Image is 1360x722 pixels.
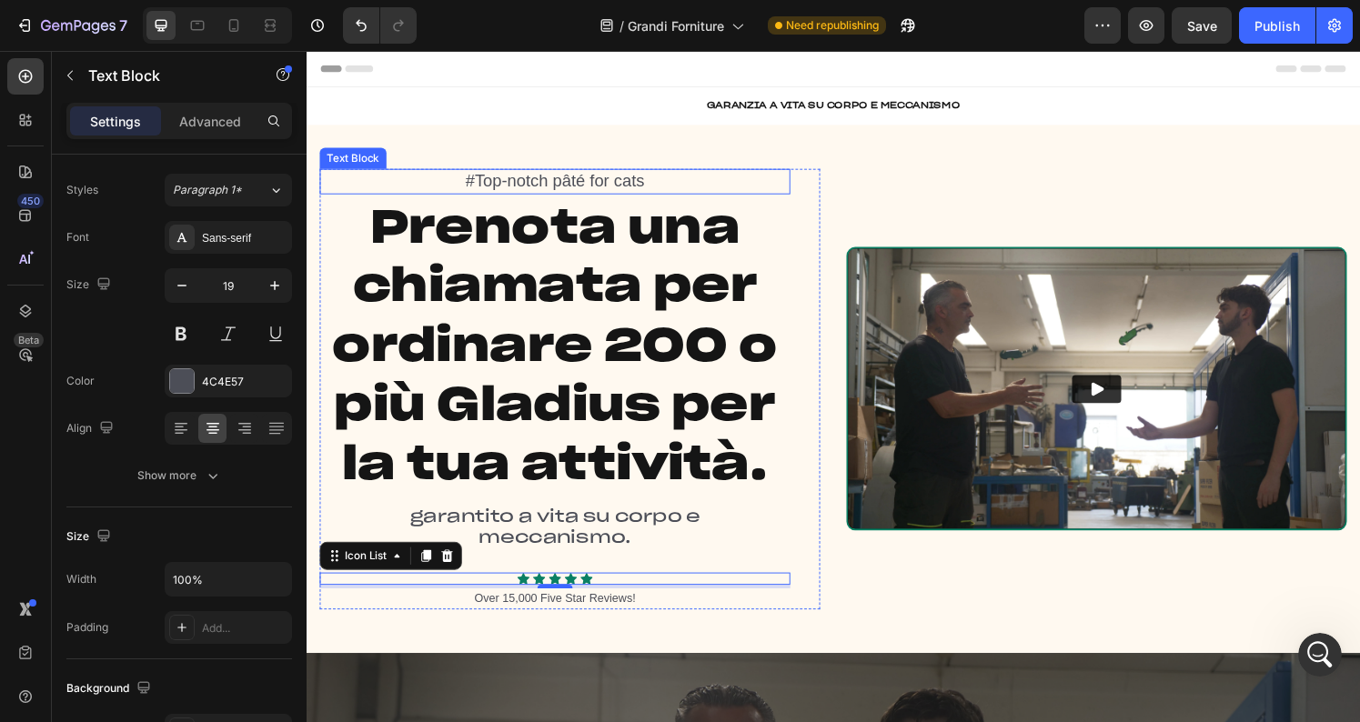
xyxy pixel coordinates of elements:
p: Prenota una chiamata per ordinare 200 o più Gladius per la tua attività. [15,154,499,461]
div: Publish [1254,16,1300,35]
div: Padding [66,619,108,636]
p: Over 15,000 Five Star Reviews! [15,558,499,577]
h2: Rich Text Editor. Editing area: main [14,152,501,463]
p: #Top-notch pâté for cats [15,124,499,146]
div: Background [66,677,155,701]
p: Text Block [88,65,243,86]
p: Advanced [179,112,241,131]
strong: GARANZIA A VITA SU CORPO E MECCANISMO [415,52,678,61]
div: Size [66,525,115,549]
div: Undo/Redo [343,7,417,44]
button: Paragraph 1* [165,174,292,206]
div: Rich Text Editor. Editing area: main [81,470,434,518]
div: Size [66,273,115,297]
div: 4C4E57 [202,374,287,390]
span: Save [1187,18,1217,34]
div: Styles [66,182,98,198]
iframe: Intercom live chat [1298,633,1342,677]
img: Alt image [561,205,1076,495]
div: Align [66,416,117,441]
div: 450 [17,194,44,208]
div: Show more [137,466,222,485]
button: 7 [7,7,136,44]
span: / [620,16,624,35]
p: garantito a vita su corpo e meccanismo. [83,472,432,516]
div: Text Block [17,103,79,119]
p: 7 [119,15,127,36]
iframe: Design area [307,51,1360,722]
div: Beta [14,333,44,347]
div: Icon List [36,515,86,531]
input: Auto [166,563,291,596]
span: Paragraph 1* [173,182,242,198]
span: Grandi Forniture [628,16,724,35]
span: Need republishing [786,17,879,34]
div: Color [66,373,95,389]
button: Save [1172,7,1232,44]
div: Add... [202,620,287,637]
div: Font [66,229,89,246]
div: Width [66,571,96,587]
button: Show more [66,459,292,492]
button: Publish [1239,7,1315,44]
button: Play [793,336,844,365]
p: Settings [90,112,141,131]
div: Sans-serif [202,230,287,246]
